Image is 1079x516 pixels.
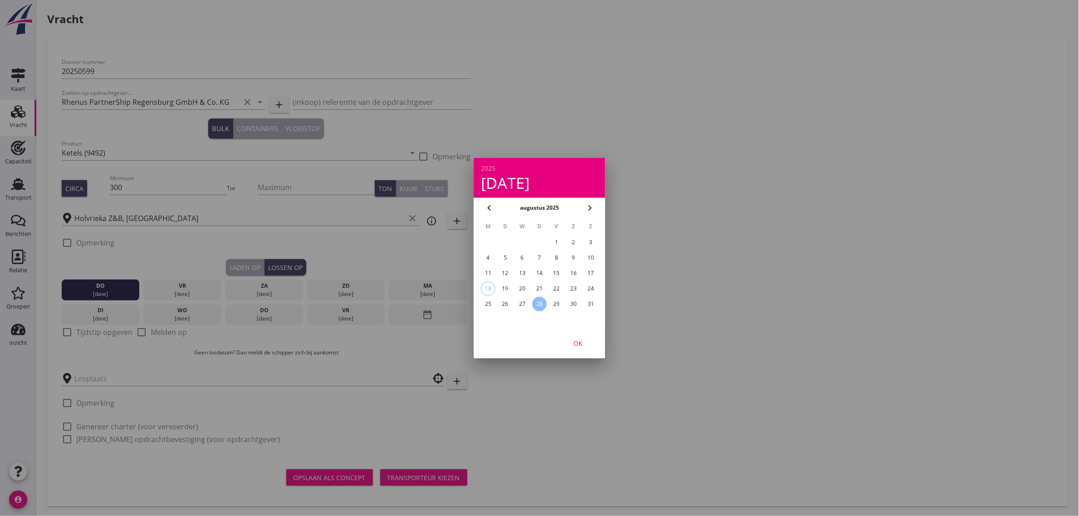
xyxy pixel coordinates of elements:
button: 18 [481,281,495,296]
button: 3 [584,235,598,250]
button: 7 [532,251,547,265]
div: OK [565,338,591,348]
button: 5 [498,251,513,265]
th: M [480,219,496,234]
button: 12 [498,266,513,280]
button: 1 [549,235,564,250]
i: chevron_right [584,202,595,213]
button: 27 [515,297,530,311]
button: 22 [549,281,564,296]
div: 18 [481,282,495,295]
button: 17 [584,266,598,280]
button: 6 [515,251,530,265]
button: 13 [515,266,530,280]
button: augustus 2025 [517,201,562,215]
button: 31 [584,297,598,311]
button: 23 [566,281,581,296]
button: 15 [549,266,564,280]
div: [DATE] [481,175,598,191]
th: Z [566,219,582,234]
button: 24 [584,281,598,296]
button: 11 [481,266,495,280]
button: 29 [549,297,564,311]
button: 19 [498,281,513,296]
th: D [531,219,548,234]
button: 16 [566,266,581,280]
button: 20 [515,281,530,296]
button: 28 [532,297,547,311]
th: W [514,219,530,234]
button: 10 [584,251,598,265]
button: 2 [566,235,581,250]
div: 2025 [481,165,598,172]
i: chevron_left [484,202,495,213]
button: 25 [481,297,495,311]
button: 21 [532,281,547,296]
th: D [497,219,514,234]
th: Z [583,219,599,234]
th: V [549,219,565,234]
button: 26 [498,297,513,311]
button: 4 [481,251,495,265]
button: 30 [566,297,581,311]
button: OK [558,335,598,351]
button: 14 [532,266,547,280]
button: 8 [549,251,564,265]
button: 9 [566,251,581,265]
